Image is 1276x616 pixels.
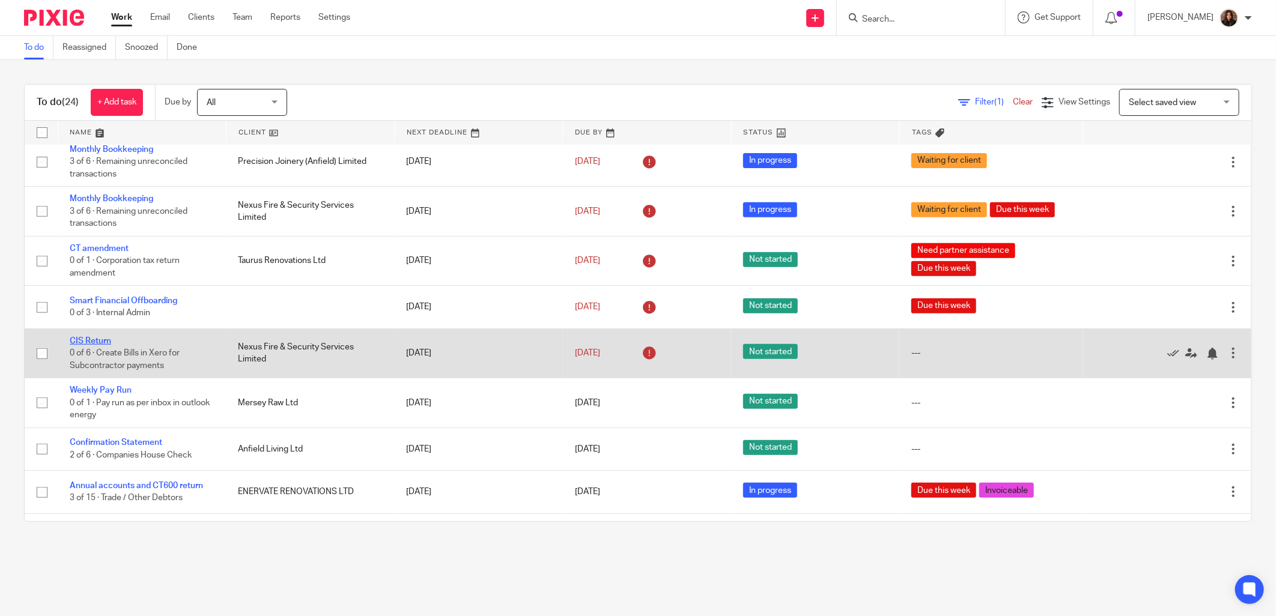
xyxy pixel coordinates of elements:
[1013,98,1033,106] a: Clear
[861,14,969,25] input: Search
[395,137,563,186] td: [DATE]
[226,328,394,378] td: Nexus Fire & Security Services Limited
[575,157,600,166] span: [DATE]
[395,286,563,328] td: [DATE]
[70,145,153,154] a: Monthly Bookkeeping
[743,202,797,217] span: In progress
[911,397,1071,409] div: ---
[911,202,987,217] span: Waiting for client
[990,202,1055,217] span: Due this week
[911,483,976,498] span: Due this week
[575,303,600,311] span: [DATE]
[188,11,214,23] a: Clients
[975,98,1013,106] span: Filter
[70,244,129,253] a: CT amendment
[177,36,206,59] a: Done
[91,89,143,116] a: + Add task
[911,298,976,313] span: Due this week
[70,482,203,490] a: Annual accounts and CT600 return
[1220,8,1239,28] img: Headshot.jpg
[111,11,132,23] a: Work
[226,471,394,513] td: ENERVATE RENOVATIONS LTD
[226,427,394,470] td: Anfield Living Ltd
[165,96,191,108] p: Due by
[226,513,394,556] td: Priority Bin Cleaning Ltd
[24,10,84,26] img: Pixie
[1129,98,1196,107] span: Select saved view
[70,494,183,502] span: 3 of 15 · Trade / Other Debtors
[575,399,600,407] span: [DATE]
[70,399,210,420] span: 0 of 1 · Pay run as per inbox in outlook energy
[395,328,563,378] td: [DATE]
[395,471,563,513] td: [DATE]
[994,98,1004,106] span: (1)
[70,337,111,345] a: CIS Return
[1167,347,1185,359] a: Mark as done
[575,256,600,265] span: [DATE]
[125,36,168,59] a: Snoozed
[743,440,798,455] span: Not started
[270,11,300,23] a: Reports
[24,36,53,59] a: To do
[70,438,162,447] a: Confirmation Statement
[70,195,153,203] a: Monthly Bookkeeping
[70,386,132,394] a: Weekly Pay Run
[911,443,1071,455] div: ---
[207,98,216,107] span: All
[318,11,350,23] a: Settings
[1034,13,1081,22] span: Get Support
[62,36,116,59] a: Reassigned
[743,394,798,409] span: Not started
[743,298,798,313] span: Not started
[1059,98,1110,106] span: View Settings
[62,97,79,107] span: (24)
[37,96,79,109] h1: To do
[575,445,600,453] span: [DATE]
[911,153,987,168] span: Waiting for client
[395,378,563,427] td: [DATE]
[70,309,150,318] span: 0 of 3 · Internal Admin
[395,187,563,236] td: [DATE]
[70,297,177,305] a: Smart Financial Offboarding
[70,349,180,370] span: 0 of 6 · Create Bills in Xero for Subcontractor payments
[743,252,798,267] span: Not started
[911,261,976,276] span: Due this week
[743,153,797,168] span: In progress
[70,207,187,228] span: 3 of 6 · Remaining unreconciled transactions
[912,129,932,136] span: Tags
[979,483,1034,498] span: Invoiceable
[575,488,600,496] span: [DATE]
[226,378,394,427] td: Mersey Raw Ltd
[575,349,600,357] span: [DATE]
[70,451,192,459] span: 2 of 6 · Companies House Check
[743,344,798,359] span: Not started
[70,157,187,178] span: 3 of 6 · Remaining unreconciled transactions
[395,513,563,556] td: [DATE]
[911,347,1071,359] div: ---
[226,137,394,186] td: Precision Joinery (Anfield) Limited
[395,427,563,470] td: [DATE]
[1147,11,1214,23] p: [PERSON_NAME]
[911,243,1015,258] span: Need partner assistance
[575,207,600,216] span: [DATE]
[150,11,170,23] a: Email
[70,256,180,277] span: 0 of 1 · Corporation tax return amendment
[395,236,563,285] td: [DATE]
[232,11,252,23] a: Team
[226,236,394,285] td: Taurus Renovations Ltd
[743,483,797,498] span: In progress
[226,187,394,236] td: Nexus Fire & Security Services Limited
